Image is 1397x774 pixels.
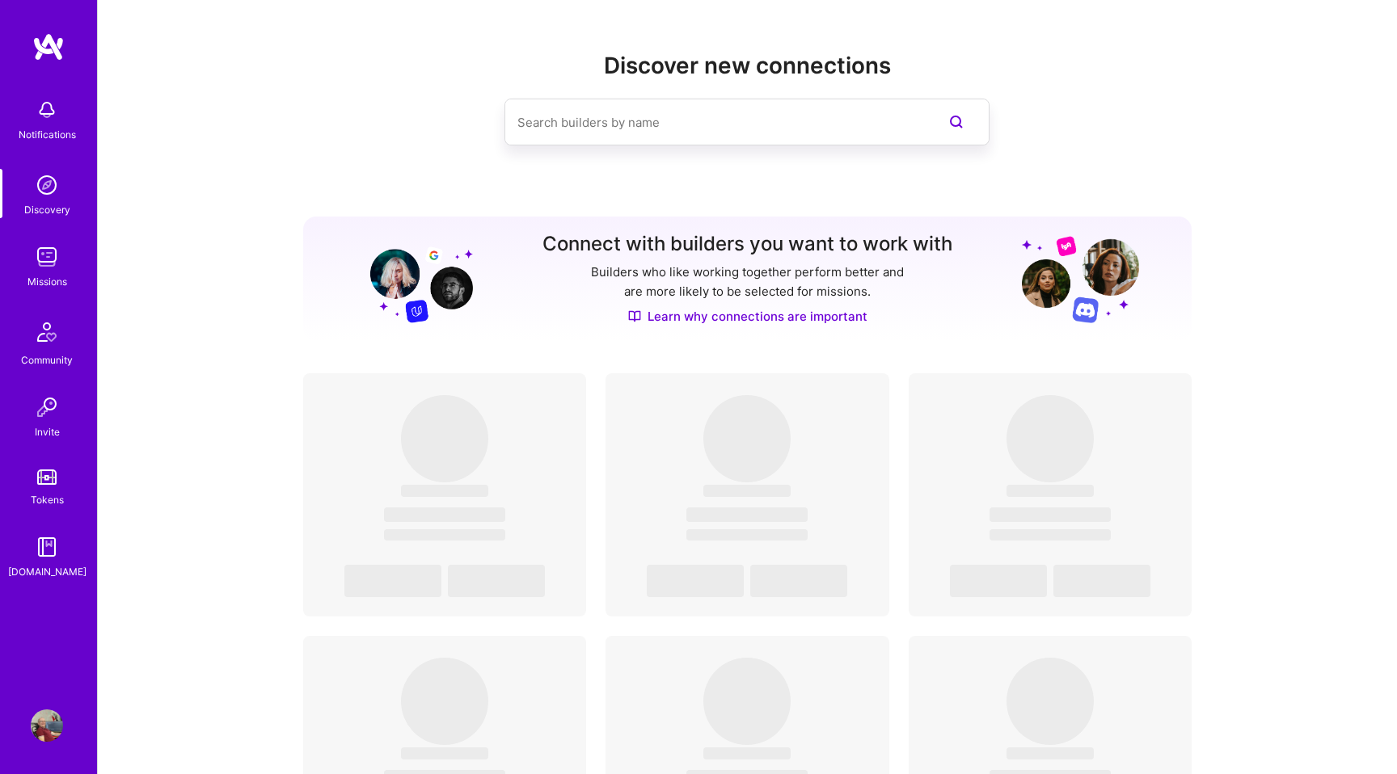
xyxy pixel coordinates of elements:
span: ‌ [1007,658,1094,745]
h2: Discover new connections [303,53,1192,79]
span: ‌ [703,395,791,482]
span: ‌ [990,529,1111,541]
span: ‌ [401,747,488,759]
div: Tokens [31,491,64,508]
img: bell [31,94,63,126]
div: Invite [35,423,60,440]
i: icon SearchPurple [947,112,966,132]
div: Notifications [19,126,76,143]
img: Grow your network [1022,235,1139,323]
img: Community [27,313,66,351]
div: [DOMAIN_NAME] [8,563,87,580]
img: teamwork [31,241,63,273]
span: ‌ [647,565,744,597]
span: ‌ [750,565,847,597]
span: ‌ [401,485,488,497]
span: ‌ [703,658,791,745]
a: Learn why connections are important [628,308,867,325]
span: ‌ [384,507,505,522]
span: ‌ [703,747,791,759]
span: ‌ [1053,565,1150,597]
span: ‌ [703,485,791,497]
div: Discovery [24,201,70,218]
span: ‌ [1007,395,1094,482]
img: User Avatar [31,709,63,742]
div: Community [21,351,73,368]
img: logo [32,32,65,61]
span: ‌ [686,507,808,522]
span: ‌ [990,507,1111,522]
span: ‌ [686,529,808,541]
span: ‌ [1007,485,1094,497]
p: Builders who like working together perform better and are more likely to be selected for missions. [588,263,907,301]
img: guide book [31,531,63,563]
img: Grow your network [356,234,473,323]
div: Missions [27,273,67,290]
span: ‌ [401,658,488,745]
img: Discover [628,309,641,323]
img: tokens [37,469,57,485]
span: ‌ [401,395,488,482]
span: ‌ [344,565,441,597]
img: Invite [31,391,63,423]
span: ‌ [448,565,545,597]
h3: Connect with builders you want to work with [542,233,952,256]
img: discovery [31,169,63,201]
input: Search builders by name [517,102,912,143]
a: User Avatar [27,709,67,742]
span: ‌ [950,565,1047,597]
span: ‌ [384,529,505,541]
span: ‌ [1007,747,1094,759]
